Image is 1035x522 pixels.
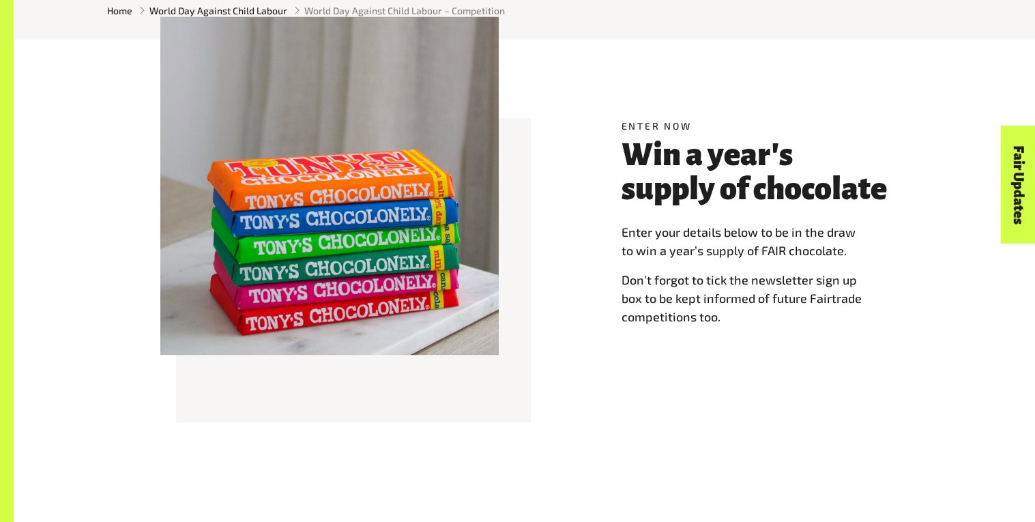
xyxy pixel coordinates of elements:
span: World Day Against Child Labour – Competition [304,3,505,18]
a: World Day Against Child Labour [149,3,287,18]
p: Enter your details below to be in the draw to win a year’s supply of FAIR chocolate. [622,223,889,260]
a: Home [107,3,132,18]
h5: Enter now [622,119,889,133]
p: Don’t forgot to tick the newsletter sign up box to be kept informed of future Fairtrade competiti... [622,271,889,326]
h3: Win a year's supply of chocolate [622,138,889,206]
